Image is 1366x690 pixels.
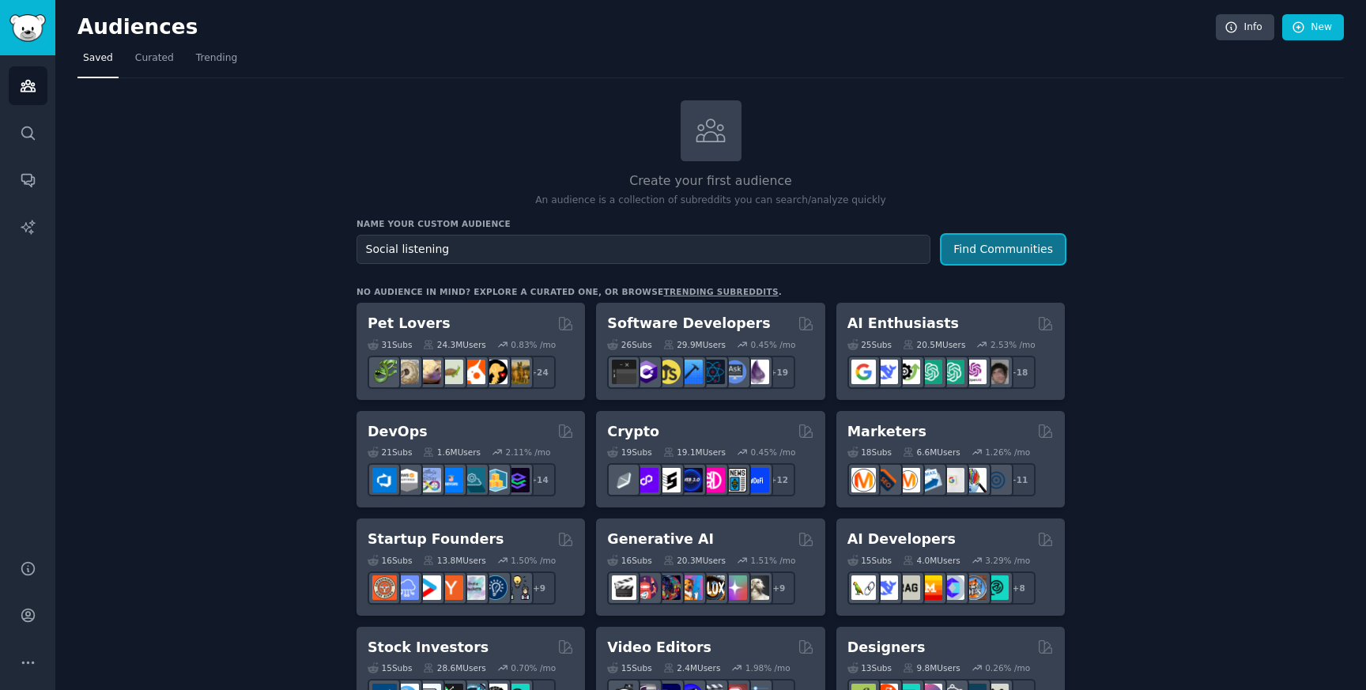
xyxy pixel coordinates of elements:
a: trending subreddits [663,287,778,296]
h2: Software Developers [607,314,770,334]
img: OnlineMarketing [984,468,1009,492]
img: MarketingResearch [962,468,987,492]
img: aws_cdk [483,468,508,492]
img: growmybusiness [505,575,530,600]
h2: Designers [847,638,926,658]
h2: Startup Founders [368,530,504,549]
h2: Pet Lovers [368,314,451,334]
h2: DevOps [368,422,428,442]
h2: Marketers [847,422,926,442]
div: 16 Sub s [607,555,651,566]
img: chatgpt_prompts_ [940,360,964,384]
div: 0.45 % /mo [751,339,796,350]
span: Saved [83,51,113,66]
a: Saved [77,46,119,78]
img: Docker_DevOps [417,468,441,492]
div: 31 Sub s [368,339,412,350]
img: DreamBooth [745,575,769,600]
img: FluxAI [700,575,725,600]
img: PlatformEngineers [505,468,530,492]
img: Entrepreneurship [483,575,508,600]
img: learnjavascript [656,360,681,384]
div: 9.8M Users [903,662,960,673]
img: Rag [896,575,920,600]
div: + 14 [523,463,556,496]
img: ethstaker [656,468,681,492]
h2: AI Enthusiasts [847,314,959,334]
div: 21 Sub s [368,447,412,458]
img: llmops [962,575,987,600]
div: + 11 [1002,463,1036,496]
div: 20.5M Users [903,339,965,350]
img: dalle2 [634,575,658,600]
img: AItoolsCatalog [896,360,920,384]
img: cockatiel [461,360,485,384]
img: dogbreed [505,360,530,384]
div: 15 Sub s [607,662,651,673]
img: herpetology [372,360,397,384]
div: 1.51 % /mo [751,555,796,566]
div: 1.26 % /mo [985,447,1030,458]
h2: Create your first audience [357,172,1065,191]
div: 1.50 % /mo [511,555,556,566]
div: + 9 [523,571,556,605]
img: indiehackers [461,575,485,600]
img: DeepSeek [874,575,898,600]
a: Curated [130,46,179,78]
div: 0.26 % /mo [985,662,1030,673]
img: googleads [940,468,964,492]
img: startup [417,575,441,600]
img: Emailmarketing [918,468,942,492]
div: 26 Sub s [607,339,651,350]
img: sdforall [678,575,703,600]
img: AWS_Certified_Experts [394,468,419,492]
div: 16 Sub s [368,555,412,566]
img: starryai [723,575,747,600]
h2: Stock Investors [368,638,489,658]
span: Trending [196,51,237,66]
a: Trending [191,46,243,78]
div: 4.0M Users [903,555,960,566]
div: 2.11 % /mo [506,447,551,458]
h3: Name your custom audience [357,218,1065,229]
div: No audience in mind? Explore a curated one, or browse . [357,286,782,297]
img: SaaS [394,575,419,600]
span: Curated [135,51,174,66]
h2: Crypto [607,422,659,442]
div: 28.6M Users [423,662,485,673]
div: + 24 [523,356,556,389]
img: azuredevops [372,468,397,492]
img: DeepSeek [874,360,898,384]
a: New [1282,14,1344,41]
img: LangChain [851,575,876,600]
img: GummySearch logo [9,14,46,42]
div: 24.3M Users [423,339,485,350]
img: ethfinance [612,468,636,492]
img: ArtificalIntelligence [984,360,1009,384]
div: 13.8M Users [423,555,485,566]
img: leopardgeckos [417,360,441,384]
img: platformengineering [461,468,485,492]
img: defiblockchain [700,468,725,492]
div: 29.9M Users [663,339,726,350]
img: csharp [634,360,658,384]
h2: Audiences [77,15,1216,40]
img: chatgpt_promptDesign [918,360,942,384]
img: AskComputerScience [723,360,747,384]
img: OpenSourceAI [940,575,964,600]
h2: Video Editors [607,638,711,658]
div: 19 Sub s [607,447,651,458]
div: 19.1M Users [663,447,726,458]
div: 3.29 % /mo [985,555,1030,566]
div: + 9 [762,571,795,605]
p: An audience is a collection of subreddits you can search/analyze quickly [357,194,1065,208]
img: GoogleGeminiAI [851,360,876,384]
img: defi_ [745,468,769,492]
img: elixir [745,360,769,384]
div: 6.6M Users [903,447,960,458]
img: MistralAI [918,575,942,600]
a: Info [1216,14,1274,41]
div: 0.70 % /mo [511,662,556,673]
div: 2.4M Users [663,662,721,673]
img: 0xPolygon [634,468,658,492]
